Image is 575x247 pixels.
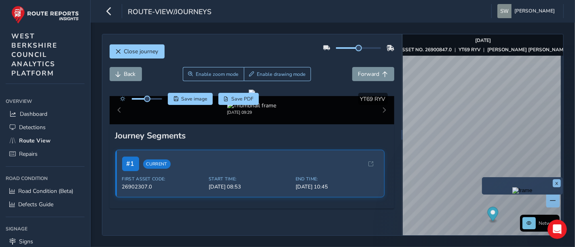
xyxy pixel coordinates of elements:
span: Road Condition (Beta) [18,187,73,195]
a: Dashboard [6,107,85,121]
span: Network [539,220,557,226]
button: Save [168,93,213,105]
span: Save image [181,96,207,102]
strong: YT69 RYV [459,46,480,53]
span: 26902307.0 [122,183,204,190]
span: WEST BERKSHIRE COUNCIL ANALYTICS PLATFORM [11,31,57,78]
button: Forward [352,67,394,81]
a: Defects Guide [6,198,85,211]
button: Zoom [183,67,244,81]
img: diamond-layout [497,4,512,18]
button: Back [110,67,142,81]
div: Overview [6,95,85,107]
div: Journey Segments [115,130,389,141]
button: x [553,179,561,187]
a: Repairs [6,147,85,161]
span: # 1 [122,157,139,171]
span: Enable zoom mode [196,71,239,77]
span: Close journey [124,48,159,55]
span: Dashboard [20,110,47,118]
div: Signage [6,223,85,235]
button: Preview frame [484,187,561,193]
button: PDF [218,93,259,105]
span: Signs [19,238,33,245]
div: | | [398,46,568,53]
span: End Time: [296,176,378,182]
button: Close journey [110,44,165,59]
img: rr logo [11,6,79,24]
iframe: Intercom live chat [548,220,567,239]
span: First Asset Code: [122,176,204,182]
button: [PERSON_NAME] [497,4,558,18]
span: [DATE] 10:45 [296,183,378,190]
span: Back [124,70,136,78]
button: Draw [244,67,311,81]
span: [DATE] 08:53 [209,183,291,190]
span: Current [143,159,171,169]
span: Repairs [19,150,38,158]
div: [DATE] 09:29 [227,109,277,115]
span: Detections [19,123,46,131]
a: Route View [6,134,85,147]
img: frame [512,187,533,194]
a: Detections [6,121,85,134]
span: [PERSON_NAME] [514,4,555,18]
div: Road Condition [6,172,85,184]
span: Save PDF [231,96,254,102]
span: Forward [358,70,380,78]
a: Road Condition (Beta) [6,184,85,198]
div: Map marker [488,207,499,224]
span: Start Time: [209,176,291,182]
span: route-view/journeys [128,7,211,18]
span: Defects Guide [18,201,53,208]
span: Route View [19,137,51,144]
span: YT69 RYV [360,95,386,103]
strong: ASSET NO. 26900847.0 [398,46,452,53]
span: Enable drawing mode [257,71,306,77]
strong: [PERSON_NAME] [PERSON_NAME] [487,46,568,53]
img: Thumbnail frame [227,102,277,109]
strong: [DATE] [475,37,491,44]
